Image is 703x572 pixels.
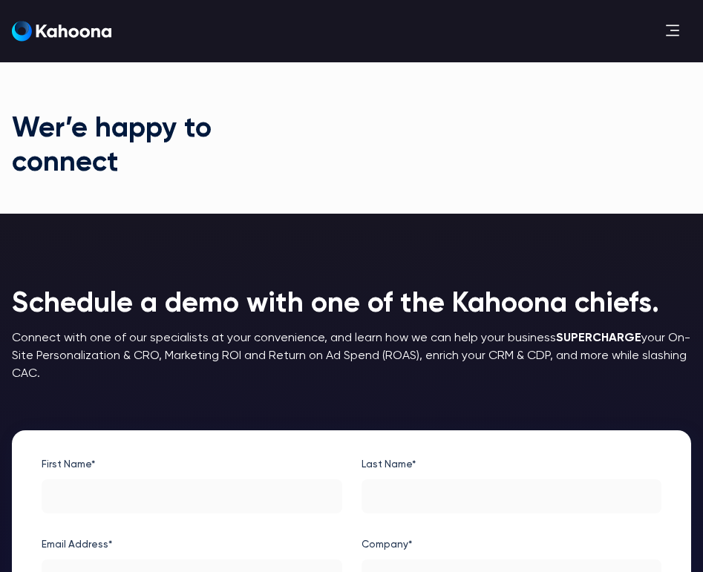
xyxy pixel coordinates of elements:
[655,13,691,49] div: menu
[362,533,662,556] label: Company*
[12,21,111,42] img: Kahoona logo white
[12,21,111,42] a: home
[12,329,691,383] p: Connect with one of our specialists at your convenience, and learn how we can help your business ...
[42,453,342,476] label: First Name*
[12,288,691,322] h1: Schedule a demo with one of the Kahoona chiefs.
[362,453,662,476] label: Last Name*
[12,113,222,180] h1: Wer’e happy to connect
[556,332,641,344] strong: SUPERCHARGE
[42,533,342,556] label: Email Address*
